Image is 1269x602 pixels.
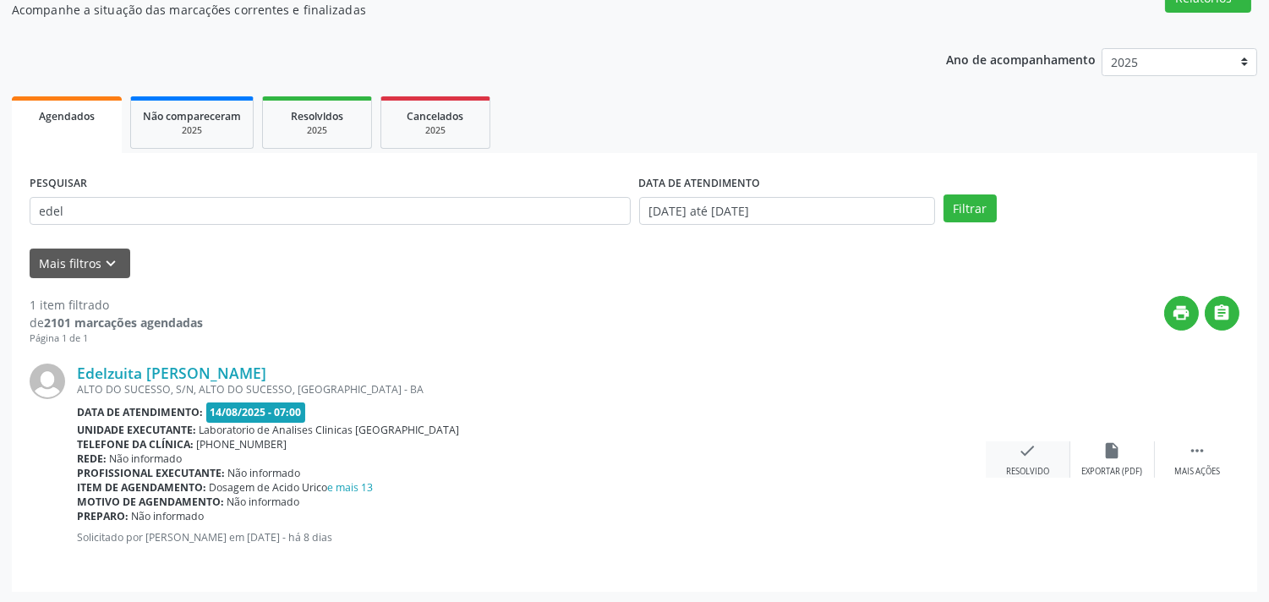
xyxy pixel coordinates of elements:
b: Unidade executante: [77,423,196,437]
i: print [1173,304,1191,322]
input: Nome, CNS [30,197,631,226]
div: Página 1 de 1 [30,331,203,346]
div: 2025 [275,124,359,137]
div: Resolvido [1006,466,1049,478]
span: Não informado [227,495,300,509]
span: Laboratorio de Analises Clinicas [GEOGRAPHIC_DATA] [200,423,460,437]
label: DATA DE ATENDIMENTO [639,171,761,197]
button: Filtrar [944,194,997,223]
b: Rede: [77,451,107,466]
button: Mais filtroskeyboard_arrow_down [30,249,130,278]
span: Resolvidos [291,109,343,123]
span: Não informado [132,509,205,523]
div: Mais ações [1174,466,1220,478]
input: Selecione um intervalo [639,197,935,226]
div: 1 item filtrado [30,296,203,314]
p: Solicitado por [PERSON_NAME] em [DATE] - há 8 dias [77,530,986,545]
span: Não informado [110,451,183,466]
b: Profissional executante: [77,466,225,480]
strong: 2101 marcações agendadas [44,315,203,331]
span: Dosagem de Acido Urico [210,480,374,495]
i: check [1019,441,1037,460]
a: Edelzuita [PERSON_NAME] [77,364,266,382]
button:  [1205,296,1239,331]
b: Preparo: [77,509,129,523]
i:  [1213,304,1232,322]
span: Agendados [39,109,95,123]
b: Item de agendamento: [77,480,206,495]
i:  [1188,441,1206,460]
div: 2025 [393,124,478,137]
b: Data de atendimento: [77,405,203,419]
b: Telefone da clínica: [77,437,194,451]
b: Motivo de agendamento: [77,495,224,509]
button: print [1164,296,1199,331]
label: PESQUISAR [30,171,87,197]
span: [PHONE_NUMBER] [197,437,287,451]
span: Cancelados [408,109,464,123]
i: insert_drive_file [1103,441,1122,460]
div: Exportar (PDF) [1082,466,1143,478]
i: keyboard_arrow_down [102,254,121,273]
p: Ano de acompanhamento [946,48,1096,69]
span: 14/08/2025 - 07:00 [206,402,306,422]
div: de [30,314,203,331]
div: 2025 [143,124,241,137]
div: ALTO DO SUCESSO, S/N, ALTO DO SUCESSO, [GEOGRAPHIC_DATA] - BA [77,382,986,397]
span: Não informado [228,466,301,480]
span: Não compareceram [143,109,241,123]
a: e mais 13 [328,480,374,495]
img: img [30,364,65,399]
p: Acompanhe a situação das marcações correntes e finalizadas [12,1,883,19]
